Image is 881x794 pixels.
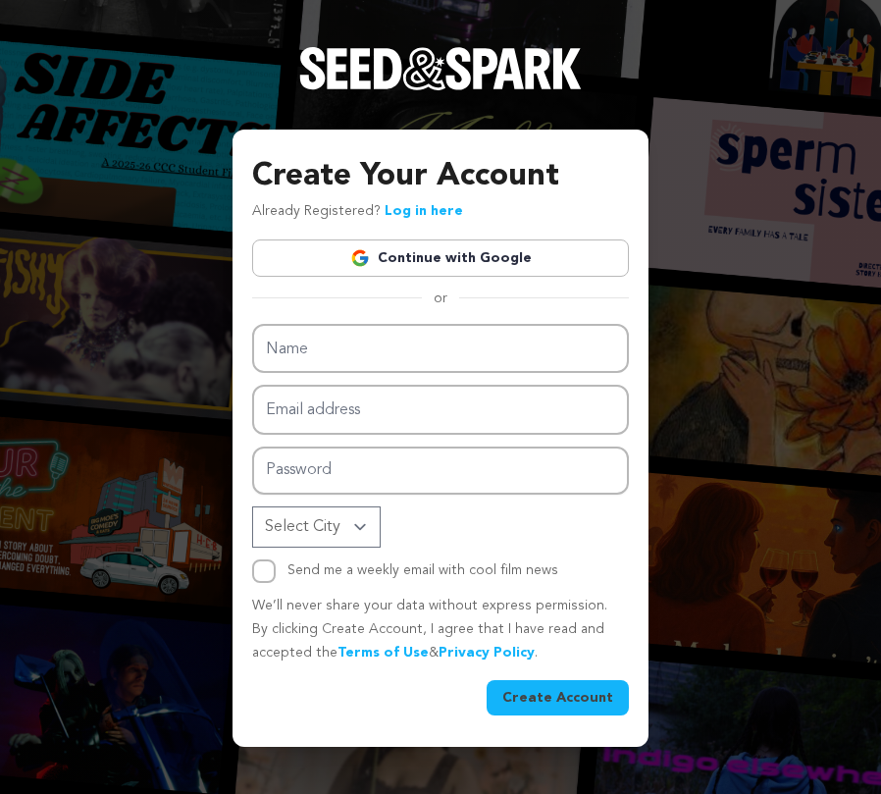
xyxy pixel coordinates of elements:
button: Create Account [487,680,629,715]
a: Terms of Use [337,646,429,660]
a: Privacy Policy [439,646,535,660]
label: Send me a weekly email with cool film news [287,563,558,577]
p: Already Registered? [252,200,463,224]
a: Seed&Spark Homepage [299,47,582,130]
a: Log in here [385,204,463,218]
p: We’ll never share your data without express permission. By clicking Create Account, I agree that ... [252,595,629,664]
input: Password [252,447,629,495]
span: or [422,289,459,308]
input: Email address [252,385,629,435]
img: Google logo [350,248,370,268]
img: Seed&Spark Logo [299,47,582,90]
h3: Create Your Account [252,153,629,200]
input: Name [252,324,629,374]
a: Continue with Google [252,239,629,277]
